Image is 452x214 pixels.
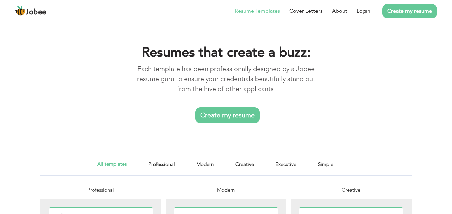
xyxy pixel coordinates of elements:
[318,160,333,175] a: Simple
[87,187,114,193] span: Professional
[129,44,323,61] h1: Resumes that create a buzz:
[97,160,127,175] a: All templates
[342,187,360,193] span: Creative
[289,7,323,15] a: Cover Letters
[148,160,175,175] a: Professional
[332,7,347,15] a: About
[382,4,437,18] a: Create my resume
[15,6,26,16] img: jobee.io
[15,6,47,16] a: Jobee
[235,160,254,175] a: Creative
[235,7,280,15] a: Resume Templates
[275,160,296,175] a: Executive
[217,187,235,193] span: Modern
[357,7,370,15] a: Login
[129,64,323,94] p: Each template has been professionally designed by a Jobee resume guru to ensure your credentials ...
[196,160,214,175] a: Modern
[195,107,260,123] a: Create my resume
[26,9,47,16] span: Jobee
